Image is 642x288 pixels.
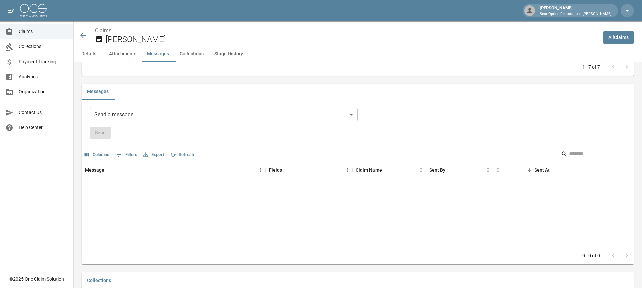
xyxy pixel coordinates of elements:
[90,108,358,121] div: Send a message...
[209,46,248,62] button: Stage History
[174,46,209,62] button: Collections
[445,165,455,175] button: Sort
[483,165,493,175] button: Menu
[142,150,166,160] button: Export
[282,165,291,175] button: Sort
[104,165,114,175] button: Sort
[352,161,426,179] div: Claim Name
[85,161,104,179] div: Message
[582,64,600,70] p: 1–7 of 7
[582,252,600,259] p: 0–0 of 0
[19,28,68,35] span: Claims
[255,165,265,175] button: Menu
[82,84,114,100] button: Messages
[74,46,642,62] div: anchor tabs
[82,84,634,100] div: related-list tabs
[19,124,68,131] span: Help Center
[342,165,352,175] button: Menu
[356,161,382,179] div: Claim Name
[525,165,534,175] button: Sort
[168,150,196,160] button: Refresh
[493,161,553,179] div: Sent At
[19,43,68,50] span: Collections
[493,165,503,175] button: Menu
[540,11,611,17] p: Best Option Restoration - [PERSON_NAME]
[20,4,47,17] img: ocs-logo-white-transparent.png
[19,109,68,116] span: Contact Us
[269,161,282,179] div: Fields
[19,73,68,80] span: Analytics
[106,35,598,44] h2: [PERSON_NAME]
[537,5,614,17] div: [PERSON_NAME]
[114,149,139,160] button: Show filters
[19,58,68,65] span: Payment Tracking
[82,161,265,179] div: Message
[9,276,64,282] div: © 2025 One Claim Solution
[19,88,68,95] span: Organization
[4,4,17,17] button: open drawer
[426,161,493,179] div: Sent By
[95,27,111,34] a: Claims
[104,46,142,62] button: Attachments
[74,46,104,62] button: Details
[265,161,352,179] div: Fields
[83,150,111,160] button: Select columns
[561,149,633,161] div: Search
[416,165,426,175] button: Menu
[382,165,391,175] button: Sort
[142,46,174,62] button: Messages
[95,27,598,35] nav: breadcrumb
[429,161,445,179] div: Sent By
[534,161,550,179] div: Sent At
[603,31,634,44] a: AllClaims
